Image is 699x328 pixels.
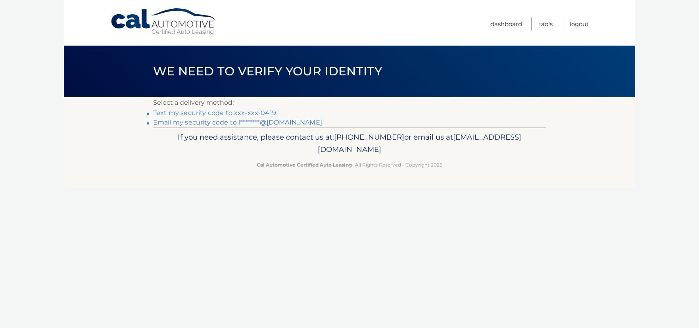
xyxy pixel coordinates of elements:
[153,64,382,79] span: We need to verify your identity
[158,131,541,156] p: If you need assistance, please contact us at: or email us at
[110,8,217,36] a: Cal Automotive
[490,17,522,31] a: Dashboard
[257,162,352,168] strong: Cal Automotive Certified Auto Leasing
[153,119,322,126] a: Email my security code to l********@[DOMAIN_NAME]
[153,109,276,117] a: Text my security code to xxx-xxx-0419
[539,17,553,31] a: FAQ's
[153,97,546,108] p: Select a delivery method:
[570,17,589,31] a: Logout
[158,161,541,169] p: - All Rights Reserved - Copyright 2025
[334,132,404,142] span: [PHONE_NUMBER]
